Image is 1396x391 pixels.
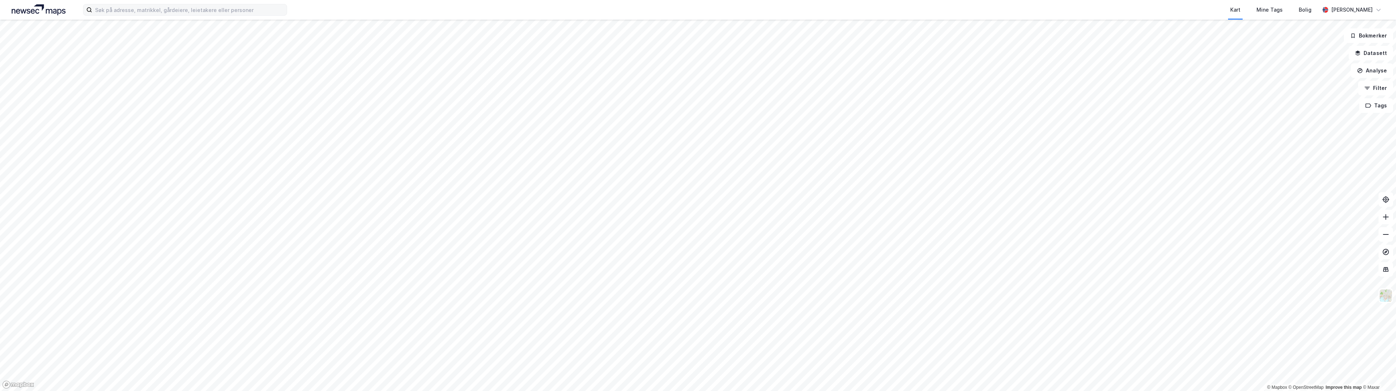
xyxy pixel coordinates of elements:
a: Mapbox [1267,385,1287,390]
button: Bokmerker [1344,28,1393,43]
div: [PERSON_NAME] [1331,5,1373,14]
a: Improve this map [1326,385,1362,390]
a: Mapbox homepage [2,380,34,389]
div: Mine Tags [1256,5,1283,14]
img: logo.a4113a55bc3d86da70a041830d287a7e.svg [12,4,66,15]
button: Datasett [1349,46,1393,60]
input: Søk på adresse, matrikkel, gårdeiere, leietakere eller personer [92,4,287,15]
button: Tags [1359,98,1393,113]
div: Kontrollprogram for chat [1360,356,1396,391]
iframe: Chat Widget [1360,356,1396,391]
div: Kart [1230,5,1240,14]
div: Bolig [1299,5,1311,14]
button: Filter [1358,81,1393,95]
a: OpenStreetMap [1289,385,1324,390]
button: Analyse [1351,63,1393,78]
img: Z [1379,289,1393,303]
